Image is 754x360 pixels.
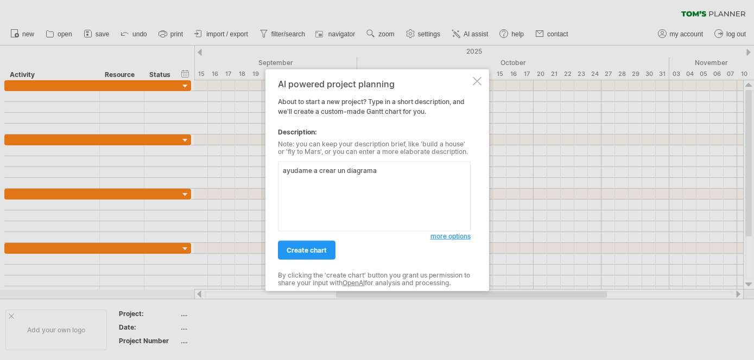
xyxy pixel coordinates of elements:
a: create chart [278,241,335,260]
a: OpenAI [343,279,365,287]
div: Note: you can keep your description brief, like 'build a house' or 'fly to Mars', or you can ente... [278,140,471,156]
div: Description: [278,127,471,137]
div: AI powered project planning [278,79,471,89]
span: create chart [287,246,327,254]
div: About to start a new project? Type in a short description, and we'll create a custom-made Gantt c... [278,79,471,281]
span: more options [430,232,471,240]
div: By clicking the 'create chart' button you grant us permission to share your input with for analys... [278,272,471,287]
a: more options [430,232,471,241]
